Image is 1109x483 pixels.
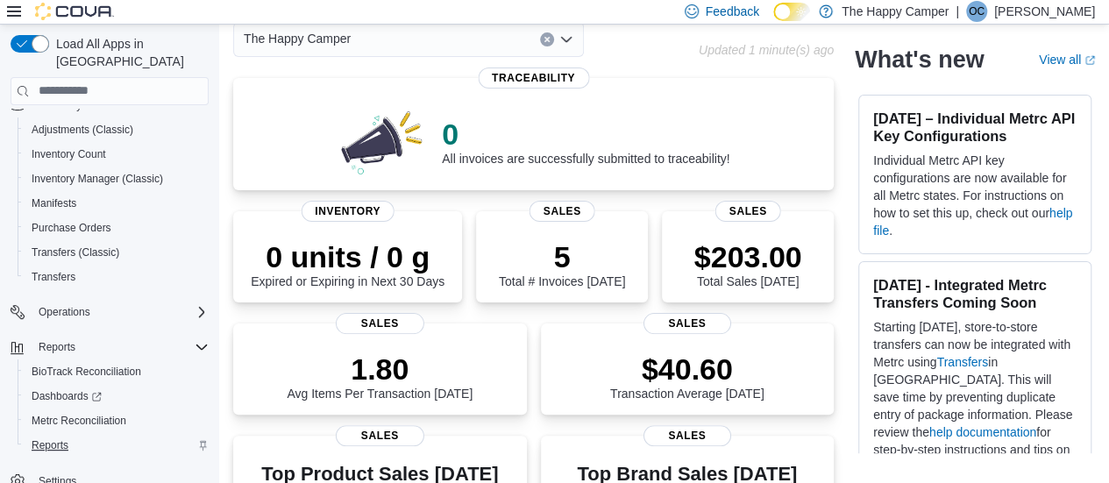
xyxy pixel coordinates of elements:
[32,337,209,358] span: Reports
[32,270,75,284] span: Transfers
[873,276,1077,311] h3: [DATE] - Integrated Metrc Transfers Coming Soon
[25,168,209,189] span: Inventory Manager (Classic)
[715,201,781,222] span: Sales
[25,361,148,382] a: BioTrack Reconciliation
[25,435,209,456] span: Reports
[969,1,985,22] span: OC
[39,340,75,354] span: Reports
[18,216,216,240] button: Purchase Orders
[32,147,106,161] span: Inventory Count
[244,28,351,49] span: The Happy Camper
[25,410,133,431] a: Metrc Reconciliation
[32,196,76,210] span: Manifests
[442,117,729,166] div: All invoices are successfully submitted to traceability!
[936,355,988,369] a: Transfers
[25,119,140,140] a: Adjustments (Classic)
[287,352,473,387] p: 1.80
[32,414,126,428] span: Metrc Reconciliation
[994,1,1095,22] p: [PERSON_NAME]
[1039,53,1095,67] a: View allExternal link
[25,119,209,140] span: Adjustments (Classic)
[18,117,216,142] button: Adjustments (Classic)
[25,168,170,189] a: Inventory Manager (Classic)
[694,239,802,274] p: $203.00
[25,361,209,382] span: BioTrack Reconciliation
[694,239,802,288] div: Total Sales [DATE]
[25,386,109,407] a: Dashboards
[18,384,216,408] a: Dashboards
[18,265,216,289] button: Transfers
[301,201,395,222] span: Inventory
[18,433,216,458] button: Reports
[18,359,216,384] button: BioTrack Reconciliation
[25,386,209,407] span: Dashboards
[25,193,209,214] span: Manifests
[25,242,126,263] a: Transfers (Classic)
[610,352,764,401] div: Transaction Average [DATE]
[966,1,987,22] div: Owen Carter
[873,110,1077,145] h3: [DATE] – Individual Metrc API Key Configurations
[4,335,216,359] button: Reports
[25,435,75,456] a: Reports
[956,1,959,22] p: |
[18,408,216,433] button: Metrc Reconciliation
[18,191,216,216] button: Manifests
[337,106,428,176] img: 0
[699,43,834,57] p: Updated 1 minute(s) ago
[540,32,554,46] button: Clear input
[873,152,1077,239] p: Individual Metrc API key configurations are now available for all Metrc states. For instructions ...
[32,245,119,259] span: Transfers (Classic)
[873,318,1077,476] p: Starting [DATE], store-to-store transfers can now be integrated with Metrc using in [GEOGRAPHIC_D...
[842,1,949,22] p: The Happy Camper
[643,425,731,446] span: Sales
[478,67,589,89] span: Traceability
[773,21,774,22] span: Dark Mode
[25,410,209,431] span: Metrc Reconciliation
[4,300,216,324] button: Operations
[559,32,573,46] button: Open list of options
[32,438,68,452] span: Reports
[32,365,141,379] span: BioTrack Reconciliation
[18,142,216,167] button: Inventory Count
[32,172,163,186] span: Inventory Manager (Classic)
[643,313,731,334] span: Sales
[706,3,759,20] span: Feedback
[32,337,82,358] button: Reports
[251,239,444,288] div: Expired or Expiring in Next 30 Days
[25,217,209,238] span: Purchase Orders
[18,167,216,191] button: Inventory Manager (Classic)
[32,221,111,235] span: Purchase Orders
[32,302,209,323] span: Operations
[49,35,209,70] span: Load All Apps in [GEOGRAPHIC_DATA]
[336,313,423,334] span: Sales
[251,239,444,274] p: 0 units / 0 g
[35,3,114,20] img: Cova
[773,3,810,21] input: Dark Mode
[610,352,764,387] p: $40.60
[32,302,97,323] button: Operations
[25,193,83,214] a: Manifests
[25,266,82,288] a: Transfers
[1084,55,1095,66] svg: External link
[32,123,133,137] span: Adjustments (Classic)
[442,117,729,152] p: 0
[287,352,473,401] div: Avg Items Per Transaction [DATE]
[39,305,90,319] span: Operations
[25,144,113,165] a: Inventory Count
[25,144,209,165] span: Inventory Count
[499,239,625,274] p: 5
[25,266,209,288] span: Transfers
[336,425,423,446] span: Sales
[929,425,1036,439] a: help documentation
[18,240,216,265] button: Transfers (Classic)
[32,389,102,403] span: Dashboards
[530,201,595,222] span: Sales
[25,217,118,238] a: Purchase Orders
[499,239,625,288] div: Total # Invoices [DATE]
[855,46,984,74] h2: What's new
[25,242,209,263] span: Transfers (Classic)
